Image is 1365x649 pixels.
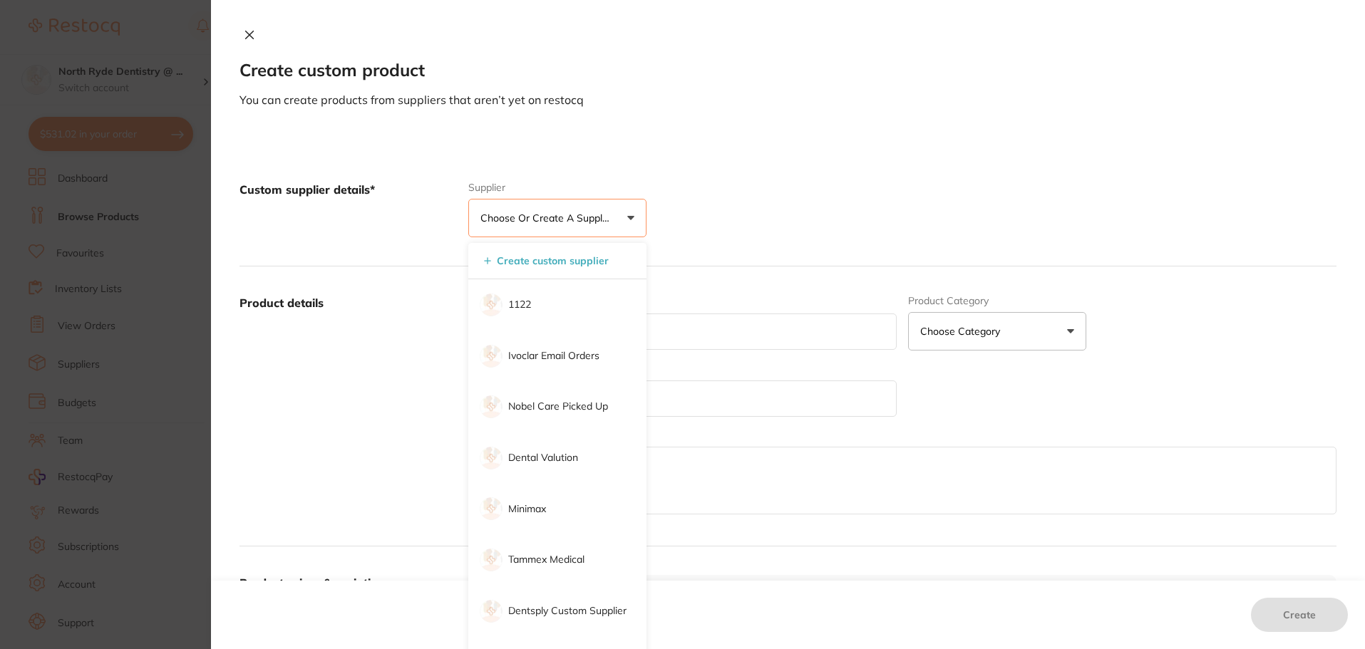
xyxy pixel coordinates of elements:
[468,182,647,193] label: Supplier
[239,92,1336,108] p: You can create products from suppliers that aren’t yet on restocq
[920,324,1006,338] p: Choose Category
[480,294,503,316] img: supplier image
[508,553,584,567] p: Tammex Medical
[508,502,546,516] p: Minimax
[908,295,1086,306] label: Product Category
[908,312,1086,351] button: Choose Category
[239,61,1336,81] h2: Create custom product
[1251,598,1348,632] button: Create
[508,349,599,363] p: Ivoclar email orders
[480,497,503,520] img: supplier image
[480,600,503,623] img: supplier image
[480,447,503,469] img: supplier image
[480,395,503,418] img: supplier image
[508,604,627,618] p: Dentsply Custom Supplier
[239,182,457,237] label: Custom supplier details*
[508,400,608,414] p: Nobel Care Picked up
[480,254,613,267] button: Create custom supplier
[508,451,578,465] p: Dental Valution
[508,298,531,312] p: 1122
[239,576,391,590] label: Product prices & variations
[239,295,457,517] label: Product details
[480,345,503,368] img: supplier image
[480,211,616,225] p: Choose or create a supplier
[480,549,503,571] img: supplier image
[468,199,647,237] button: Choose or create a supplier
